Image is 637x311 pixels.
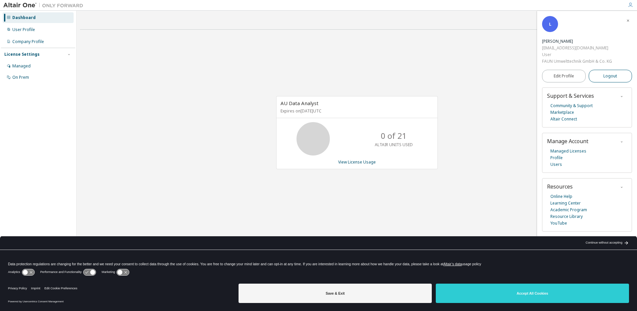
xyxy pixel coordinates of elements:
div: On Prem [12,75,29,80]
span: Manage Account [547,137,588,145]
a: Profile [550,154,563,161]
a: Learning Center [550,200,581,207]
span: Support & Services [547,92,594,99]
p: Expires on [DATE] UTC [281,108,432,114]
div: Managed [12,63,31,69]
span: Resources [547,183,573,190]
button: Logout [589,70,632,82]
a: YouTube [550,220,567,227]
a: Resource Library [550,213,583,220]
span: AU Data Analyst [281,100,318,106]
img: Altair One [3,2,87,9]
a: Online Help [550,193,572,200]
a: Academic Program [550,207,587,213]
span: L [549,21,551,27]
a: View License Usage [338,159,376,165]
div: User [542,51,612,58]
div: License Settings [4,52,40,57]
div: Company Profile [12,39,44,44]
a: Altair Connect [550,116,577,122]
div: Lizen Zen [542,38,612,45]
p: ALTAIR UNITS USED [375,142,413,147]
a: Managed Licenses [550,148,586,154]
a: Edit Profile [542,70,586,82]
p: 0 of 21 [381,130,407,141]
div: [EMAIL_ADDRESS][DOMAIN_NAME] [542,45,612,51]
a: Users [550,161,562,168]
a: Community & Support [550,102,593,109]
div: FAUN Umwelttechnik GmbH & Co. KG [542,58,612,65]
a: Marketplace [550,109,574,116]
span: Logout [603,73,617,79]
span: Edit Profile [554,73,574,79]
div: Dashboard [12,15,36,20]
div: User Profile [12,27,35,32]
